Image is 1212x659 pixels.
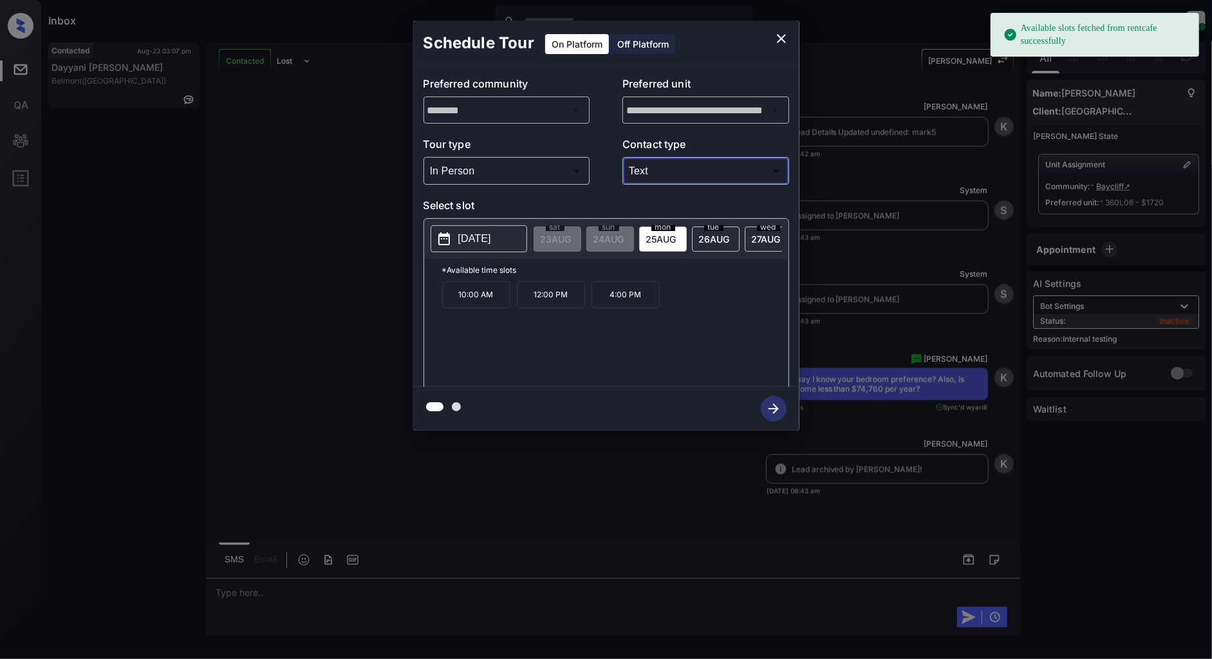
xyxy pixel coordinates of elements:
[1003,17,1189,53] div: Available slots fetched from rentcafe successfully
[427,160,587,181] div: In Person
[626,160,786,181] div: Text
[769,26,794,51] button: close
[442,281,510,308] p: 10:00 AM
[752,234,781,245] span: 27 AUG
[651,223,675,231] span: mon
[704,223,723,231] span: tue
[458,231,491,246] p: [DATE]
[424,198,789,218] p: Select slot
[692,227,740,252] div: date-select
[639,227,687,252] div: date-select
[622,136,789,157] p: Contact type
[413,21,545,66] h2: Schedule Tour
[753,392,794,425] button: btn-next
[424,76,590,97] p: Preferred community
[545,34,609,54] div: On Platform
[424,136,590,157] p: Tour type
[699,234,730,245] span: 26 AUG
[592,281,660,308] p: 4:00 PM
[622,76,789,97] p: Preferred unit
[517,281,585,308] p: 12:00 PM
[745,227,792,252] div: date-select
[646,234,676,245] span: 25 AUG
[611,34,675,54] div: Off Platform
[757,223,780,231] span: wed
[431,225,527,252] button: [DATE]
[442,259,788,281] p: *Available time slots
